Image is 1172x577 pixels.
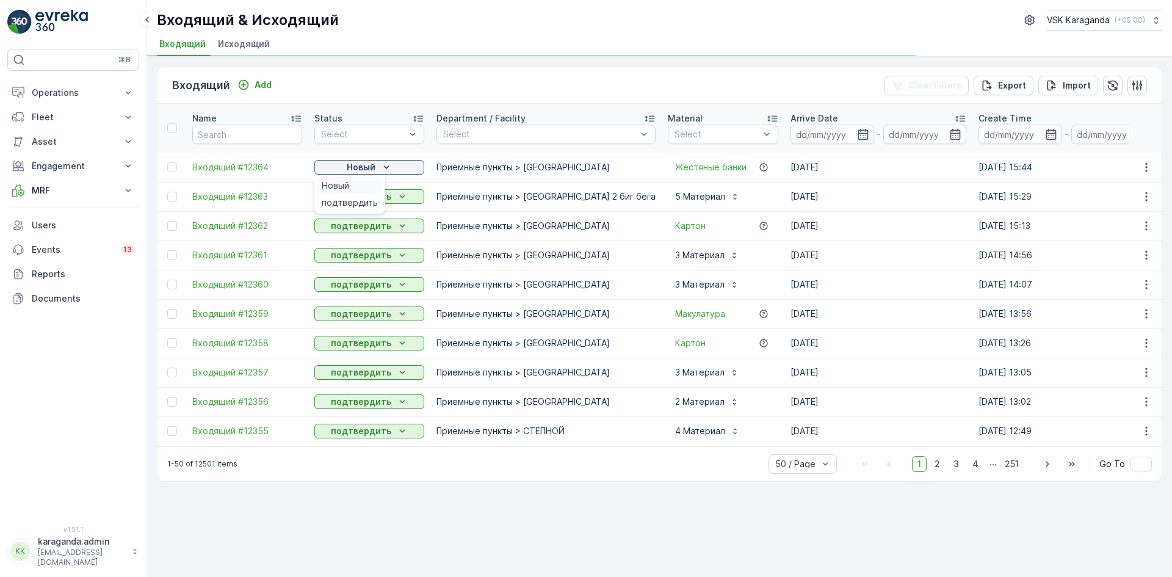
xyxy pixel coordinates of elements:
[331,337,391,349] p: подтвердить
[192,220,302,232] a: Входящий #12362
[436,220,656,232] p: Приемные пункты > [GEOGRAPHIC_DATA]
[192,337,302,349] a: Входящий #12358
[978,125,1062,144] input: dd/mm/yyyy
[668,187,747,206] button: 5 Материал
[167,338,177,348] div: Toggle Row Selected
[978,112,1032,125] p: Create Time
[948,456,964,472] span: 3
[972,211,1160,241] td: [DATE] 15:13
[972,270,1160,299] td: [DATE] 14:07
[675,337,706,349] a: Картон
[929,456,946,472] span: 2
[784,416,972,446] td: [DATE]
[314,336,424,350] button: подтвердить
[192,161,302,173] a: Входящий #12364
[331,425,391,437] p: подтвердить
[784,270,972,299] td: [DATE]
[436,308,656,320] p: Приемные пункты > [GEOGRAPHIC_DATA]
[784,358,972,387] td: [DATE]
[7,213,139,238] a: Users
[436,112,526,125] p: Department / Facility
[7,535,139,567] button: KKkaraganda.admin[EMAIL_ADDRESS][DOMAIN_NAME]
[331,366,391,379] p: подтвердить
[167,162,177,172] div: Toggle Row Selected
[675,161,747,173] a: Жестяные банки
[675,308,725,320] a: Макулатура
[314,219,424,233] button: подтвердить
[167,426,177,436] div: Toggle Row Selected
[1065,127,1069,142] p: -
[322,197,378,209] span: подтвердить
[314,248,424,263] button: подтвердить
[218,38,270,50] span: Исходящий
[784,328,972,358] td: [DATE]
[668,363,747,382] button: 3 Материал
[314,394,424,409] button: подтвердить
[999,456,1024,472] span: 251
[32,244,114,256] p: Events
[192,278,302,291] a: Входящий #12360
[7,10,32,34] img: logo
[7,262,139,286] a: Reports
[322,180,349,192] span: Новый
[123,245,132,255] p: 13
[331,249,391,261] p: подтвердить
[1063,79,1091,92] p: Import
[883,125,967,144] input: dd/mm/yyyy
[7,105,139,129] button: Fleet
[972,416,1160,446] td: [DATE] 12:49
[7,238,139,262] a: Events13
[7,526,139,533] span: v 1.51.1
[167,459,237,469] p: 1-50 of 12501 items
[675,425,725,437] p: 4 Материал
[784,153,972,182] td: [DATE]
[972,182,1160,211] td: [DATE] 15:29
[321,128,405,140] p: Select
[314,277,424,292] button: подтвердить
[233,78,277,92] button: Add
[167,309,177,319] div: Toggle Row Selected
[972,153,1160,182] td: [DATE] 15:44
[908,79,961,92] p: Clear Filters
[784,211,972,241] td: [DATE]
[331,220,391,232] p: подтвердить
[192,308,302,320] span: Входящий #12359
[7,154,139,178] button: Engagement
[331,308,391,320] p: подтвердить
[436,396,656,408] p: Приемные пункты > [GEOGRAPHIC_DATA]
[255,79,272,91] p: Add
[974,76,1033,95] button: Export
[967,456,984,472] span: 4
[32,136,115,148] p: Asset
[32,111,115,123] p: Fleet
[784,387,972,416] td: [DATE]
[7,81,139,105] button: Operations
[32,87,115,99] p: Operations
[347,161,375,173] p: Новый
[436,278,656,291] p: Приемные пункты > [GEOGRAPHIC_DATA]
[436,337,656,349] p: Приемные пункты > [GEOGRAPHIC_DATA]
[32,292,134,305] p: Documents
[314,307,424,321] button: подтвердить
[784,299,972,328] td: [DATE]
[989,456,997,472] p: ...
[10,542,30,561] div: KK
[436,191,656,203] p: Приемные пункты > [GEOGRAPHIC_DATA] 2 биг бега
[32,268,134,280] p: Reports
[1099,458,1125,470] span: Go To
[192,249,302,261] a: Входящий #12361
[784,241,972,270] td: [DATE]
[167,250,177,260] div: Toggle Row Selected
[1047,10,1162,31] button: VSK Karaganda(+05:00)
[32,160,115,172] p: Engagement
[314,365,424,380] button: подтвердить
[675,396,725,408] p: 2 Материал
[436,366,656,379] p: Приемные пункты > [GEOGRAPHIC_DATA]
[7,178,139,203] button: MRF
[35,10,88,34] img: logo_light-DOdMpM7g.png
